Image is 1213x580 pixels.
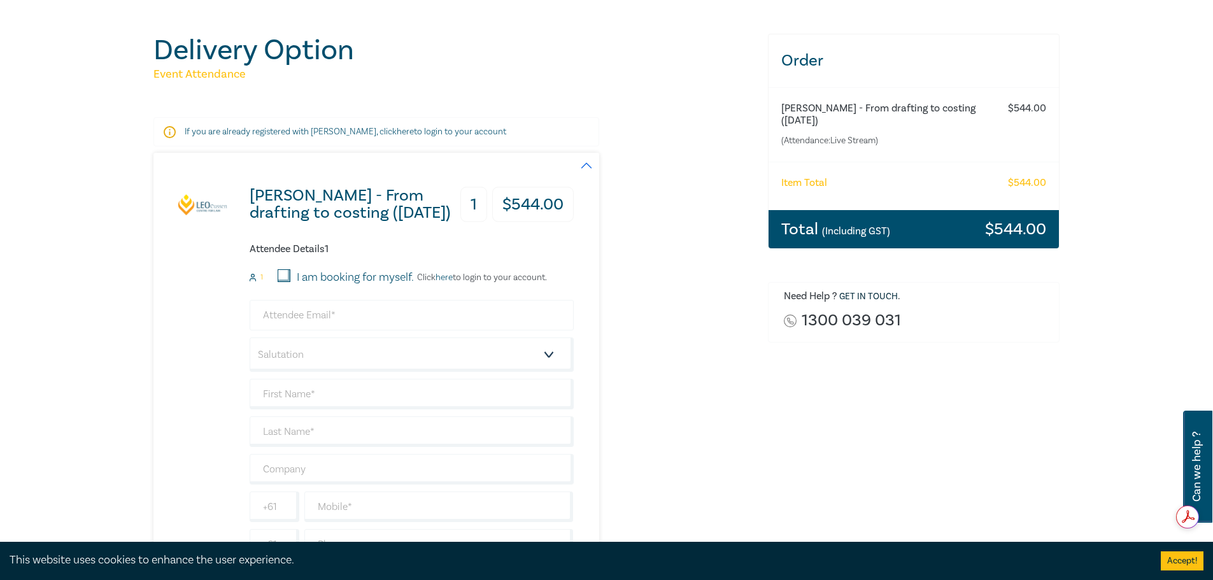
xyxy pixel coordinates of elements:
[153,34,753,67] h1: Delivery Option
[1191,418,1203,515] span: Can we help ?
[414,272,547,283] p: Click to login to your account.
[839,291,898,302] a: Get in touch
[250,492,299,522] input: +61
[10,552,1142,569] div: This website uses cookies to enhance the user experience.
[1161,551,1203,570] button: Accept cookies
[781,221,890,237] h3: Total
[1008,177,1046,189] h6: $ 544.00
[397,126,414,138] a: here
[1008,103,1046,115] h6: $ 544.00
[304,529,574,560] input: Phone
[260,273,263,282] small: 1
[769,34,1060,87] h3: Order
[781,134,996,147] small: (Attendance: Live Stream )
[153,67,753,82] h5: Event Attendance
[781,177,827,189] h6: Item Total
[250,243,574,255] h6: Attendee Details 1
[460,187,487,222] h3: 1
[297,269,414,286] label: I am booking for myself.
[784,290,1050,303] h6: Need Help ? .
[781,103,996,127] h6: [PERSON_NAME] - From drafting to costing ([DATE])
[250,187,459,222] h3: [PERSON_NAME] - From drafting to costing ([DATE])
[492,187,574,222] h3: $ 544.00
[436,272,453,283] a: here
[250,300,574,330] input: Attendee Email*
[250,454,574,485] input: Company
[185,125,568,138] p: If you are already registered with [PERSON_NAME], click to login to your account
[802,312,901,329] a: 1300 039 031
[985,221,1046,237] h3: $ 544.00
[178,194,229,216] img: Wills - From drafting to costing (October 2025)
[822,225,890,237] small: (Including GST)
[304,492,574,522] input: Mobile*
[250,416,574,447] input: Last Name*
[250,529,299,560] input: +61
[250,379,574,409] input: First Name*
